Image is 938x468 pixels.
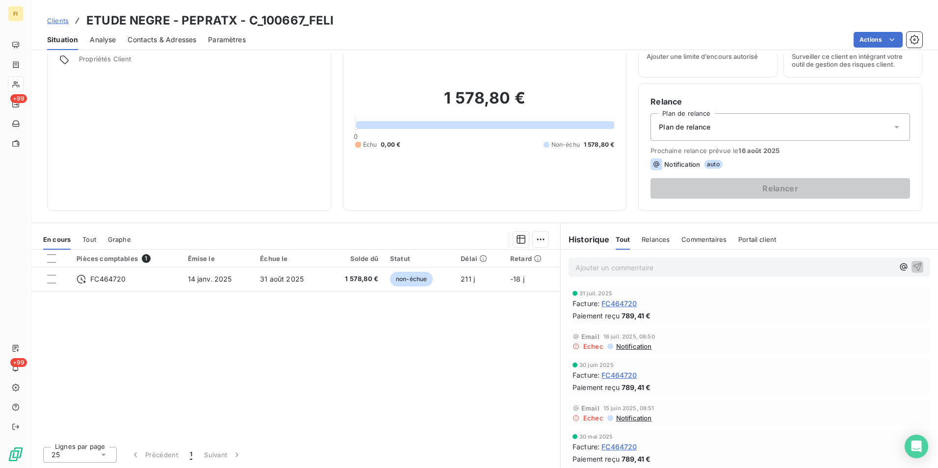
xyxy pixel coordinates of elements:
[573,442,599,452] span: Facture :
[573,454,620,464] span: Paiement reçu
[573,382,620,392] span: Paiement reçu
[354,132,358,140] span: 0
[651,96,910,107] h6: Relance
[579,434,613,440] span: 30 mai 2025
[510,255,554,262] div: Retard
[622,454,651,464] span: 789,41 €
[647,52,758,60] span: Ajouter une limite d’encours autorisé
[8,6,24,22] div: FI
[108,235,131,243] span: Graphe
[651,147,910,155] span: Prochaine relance prévue le
[615,342,652,350] span: Notification
[615,414,652,422] span: Notification
[659,122,710,132] span: Plan de relance
[184,444,198,465] button: 1
[622,382,651,392] span: 789,41 €
[90,35,116,45] span: Analyse
[622,311,651,321] span: 789,41 €
[188,275,232,283] span: 14 janv. 2025
[77,254,176,263] div: Pièces comptables
[355,88,615,118] h2: 1 578,80 €
[381,140,400,149] span: 0,00 €
[583,342,603,350] span: Echec
[603,334,655,339] span: 16 juil. 2025, 08:50
[905,435,928,458] div: Open Intercom Messenger
[581,333,599,340] span: Email
[125,444,184,465] button: Précédent
[601,298,637,309] span: FC464720
[601,370,637,380] span: FC464720
[573,298,599,309] span: Facture :
[581,404,599,412] span: Email
[363,140,377,149] span: Échu
[461,275,475,283] span: 211 j
[510,275,524,283] span: -18 j
[573,311,620,321] span: Paiement reçu
[573,370,599,380] span: Facture :
[579,290,612,296] span: 31 juil. 2025
[260,255,320,262] div: Échue le
[260,275,304,283] span: 31 août 2025
[738,235,776,243] span: Portail client
[704,160,723,169] span: auto
[190,450,192,460] span: 1
[461,255,498,262] div: Délai
[90,274,126,284] span: FC464720
[47,16,69,26] a: Clients
[579,362,614,368] span: 30 juin 2025
[128,35,196,45] span: Contacts & Adresses
[603,405,654,411] span: 15 juin 2025, 08:51
[601,442,637,452] span: FC464720
[390,272,433,286] span: non-échue
[188,255,249,262] div: Émise le
[79,55,319,69] span: Propriétés Client
[82,235,96,243] span: Tout
[854,32,903,48] button: Actions
[8,446,24,462] img: Logo LeanPay
[86,12,334,29] h3: ETUDE NEGRE - PEPRATX - C_100667_FELI
[142,254,151,263] span: 1
[198,444,248,465] button: Suivant
[10,94,27,103] span: +99
[584,140,615,149] span: 1 578,80 €
[52,450,60,460] span: 25
[738,147,780,155] span: 16 août 2025
[681,235,727,243] span: Commentaires
[47,35,78,45] span: Situation
[43,235,71,243] span: En cours
[390,255,449,262] div: Statut
[208,35,246,45] span: Paramètres
[651,178,910,199] button: Relancer
[616,235,630,243] span: Tout
[10,358,27,367] span: +99
[792,52,914,68] span: Surveiller ce client en intégrant votre outil de gestion des risques client.
[8,96,23,112] a: +99
[583,414,603,422] span: Echec
[332,274,378,284] span: 1 578,80 €
[642,235,670,243] span: Relances
[664,160,700,168] span: Notification
[551,140,580,149] span: Non-échu
[561,234,610,245] h6: Historique
[47,17,69,25] span: Clients
[332,255,378,262] div: Solde dû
